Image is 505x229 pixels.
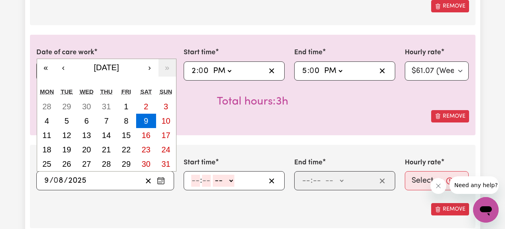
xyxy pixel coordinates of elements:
[199,65,209,77] input: --
[53,177,58,185] span: 0
[473,197,499,223] iframe: Button to launch messaging window
[77,157,97,171] button: August 27, 2025
[54,175,64,187] input: --
[77,99,97,114] button: July 30, 2025
[82,160,91,168] abbr: August 27, 2025
[77,142,97,157] button: August 20, 2025
[142,131,151,140] abbr: August 16, 2025
[136,157,156,171] button: August 30, 2025
[42,160,51,168] abbr: August 25, 2025
[94,63,119,72] span: [DATE]
[160,88,172,95] abbr: Sunday
[100,88,113,95] abbr: Thursday
[191,65,196,77] input: --
[82,131,91,140] abbr: August 13, 2025
[156,114,176,128] button: August 10, 2025
[196,67,198,75] span: :
[430,178,446,194] iframe: Close message
[294,158,323,168] label: End time
[102,145,111,154] abbr: August 21, 2025
[97,128,117,142] button: August 14, 2025
[302,65,307,77] input: --
[142,145,151,154] abbr: August 23, 2025
[136,99,156,114] button: August 2, 2025
[42,145,51,154] abbr: August 18, 2025
[104,116,109,125] abbr: August 7, 2025
[140,88,152,95] abbr: Saturday
[77,114,97,128] button: August 6, 2025
[431,110,469,122] button: Remove this shift
[309,67,314,75] span: 0
[405,47,441,58] label: Hourly rate
[97,157,117,171] button: August 28, 2025
[141,59,158,77] button: ›
[122,160,131,168] abbr: August 29, 2025
[158,59,176,77] button: »
[161,145,170,154] abbr: August 24, 2025
[36,47,94,58] label: Date of care work
[161,131,170,140] abbr: August 17, 2025
[62,145,71,154] abbr: August 19, 2025
[102,160,111,168] abbr: August 28, 2025
[72,59,141,77] button: [DATE]
[294,47,323,58] label: End time
[68,175,87,187] input: ----
[62,131,71,140] abbr: August 12, 2025
[45,116,49,125] abbr: August 4, 2025
[37,114,57,128] button: August 4, 2025
[57,99,77,114] button: July 29, 2025
[36,158,94,168] label: Date of care work
[184,158,216,168] label: Start time
[82,145,91,154] abbr: August 20, 2025
[164,102,168,111] abbr: August 3, 2025
[57,128,77,142] button: August 12, 2025
[37,157,57,171] button: August 25, 2025
[64,176,68,185] span: /
[61,88,73,95] abbr: Tuesday
[37,128,57,142] button: August 11, 2025
[122,145,131,154] abbr: August 22, 2025
[144,102,148,111] abbr: August 2, 2025
[313,175,321,187] input: --
[144,116,148,125] abbr: August 9, 2025
[156,157,176,171] button: August 31, 2025
[57,142,77,157] button: August 19, 2025
[136,114,156,128] button: August 9, 2025
[40,88,54,95] abbr: Monday
[161,160,170,168] abbr: August 31, 2025
[431,203,469,215] button: Remove this shift
[42,102,51,111] abbr: July 28, 2025
[302,175,311,187] input: --
[50,176,53,185] span: /
[200,176,202,185] span: :
[191,175,200,187] input: --
[62,160,71,168] abbr: August 26, 2025
[202,175,211,187] input: --
[116,157,136,171] button: August 29, 2025
[156,99,176,114] button: August 3, 2025
[310,65,320,77] input: --
[77,128,97,142] button: August 13, 2025
[121,88,131,95] abbr: Friday
[122,131,131,140] abbr: August 15, 2025
[142,160,151,168] abbr: August 30, 2025
[64,116,69,125] abbr: August 5, 2025
[57,114,77,128] button: August 5, 2025
[102,131,111,140] abbr: August 14, 2025
[116,142,136,157] button: August 22, 2025
[116,114,136,128] button: August 8, 2025
[84,116,89,125] abbr: August 6, 2025
[156,142,176,157] button: August 24, 2025
[124,102,129,111] abbr: August 1, 2025
[116,99,136,114] button: August 1, 2025
[405,158,441,168] label: Hourly rate
[450,176,499,194] iframe: Message from company
[102,102,111,111] abbr: July 31, 2025
[62,102,71,111] abbr: July 29, 2025
[44,175,50,187] input: --
[156,128,176,142] button: August 17, 2025
[184,47,216,58] label: Start time
[79,88,93,95] abbr: Wednesday
[217,96,288,107] span: Total hours worked: 3 hours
